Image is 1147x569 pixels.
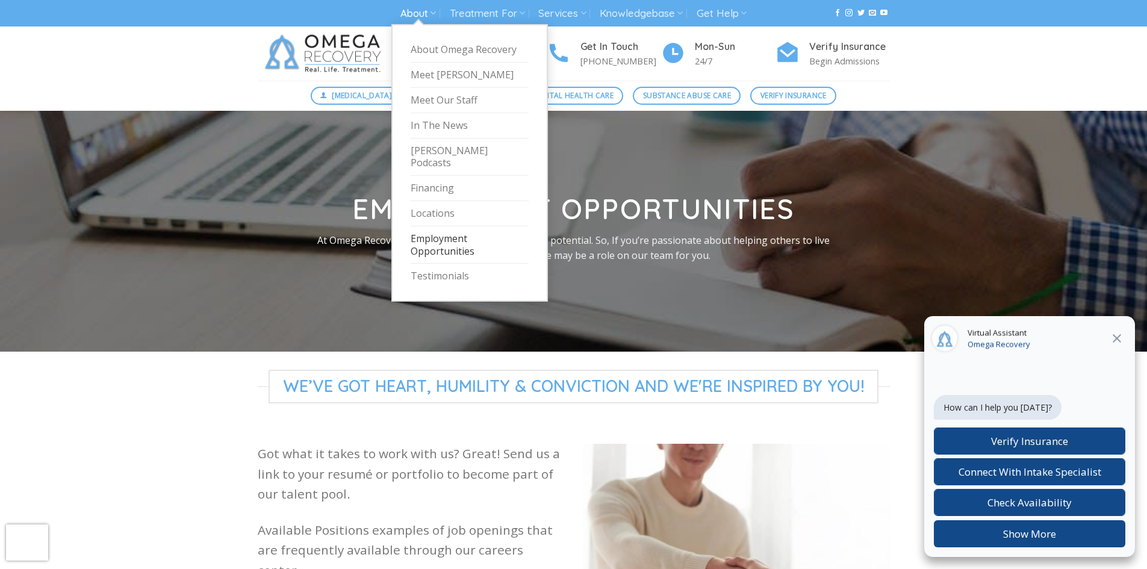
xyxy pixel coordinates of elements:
a: Substance Abuse Care [633,87,741,105]
a: Meet [PERSON_NAME] [411,63,529,88]
span: [MEDICAL_DATA] [332,90,392,101]
a: Meet Our Staff [411,88,529,113]
span: Verify Insurance [760,90,827,101]
a: Mental Health Care [524,87,623,105]
a: Services [538,2,586,25]
strong: Employment opportunities [352,191,795,226]
h4: Mon-Sun [695,39,776,55]
img: Omega Recovery [258,26,393,81]
a: [PERSON_NAME] Podcasts [411,138,529,176]
a: Verify Insurance Begin Admissions [776,39,890,69]
a: Get In Touch [PHONE_NUMBER] [547,39,661,69]
p: 24/7 [695,54,776,68]
a: In The News [411,113,529,138]
a: About [400,2,436,25]
a: Testimonials [411,264,529,288]
a: Send us an email [869,9,876,17]
a: Get Help [697,2,747,25]
a: Follow on Facebook [834,9,841,17]
span: Mental Health Care [534,90,614,101]
a: Knowledgebase [600,2,683,25]
p: [PHONE_NUMBER] [580,54,661,68]
p: At Omega Recovery, we have a firm belief in human potential. So, If you’re passionate about helpi... [314,232,834,263]
a: Follow on YouTube [880,9,887,17]
a: Verify Insurance [750,87,836,105]
p: Got what it takes to work with us? Great! Send us a link to your resumé or portfolio to become pa... [258,444,565,504]
a: Financing [411,176,529,201]
span: We’ve Got Heart, Humility & Conviction and We're Inspired by You! [269,370,879,403]
a: Locations [411,201,529,226]
a: About Omega Recovery [411,37,529,63]
a: [MEDICAL_DATA] [311,87,402,105]
h4: Verify Insurance [809,39,890,55]
a: Employment Opportunities [411,226,529,264]
a: Follow on Twitter [857,9,865,17]
a: Follow on Instagram [845,9,853,17]
h4: Get In Touch [580,39,661,55]
a: Treatment For [450,2,525,25]
span: Substance Abuse Care [643,90,731,101]
p: Begin Admissions [809,54,890,68]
